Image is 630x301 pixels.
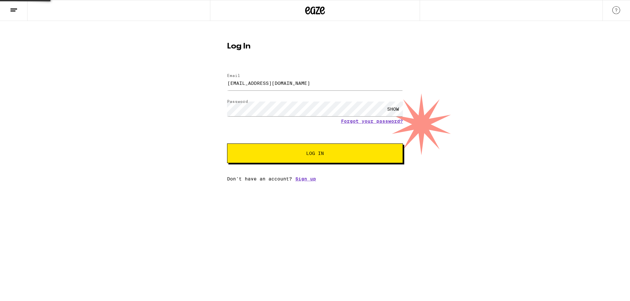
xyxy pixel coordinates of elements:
span: Log In [306,151,324,156]
div: SHOW [383,102,403,116]
div: Don't have an account? [227,176,403,181]
a: Forgot your password? [341,119,403,124]
button: Log In [227,143,403,163]
label: Email [227,73,240,78]
label: Password [227,99,248,103]
input: Email [227,76,403,90]
h1: Log In [227,43,403,50]
a: Sign up [295,176,316,181]
span: Hi. Need any help? [4,5,47,10]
